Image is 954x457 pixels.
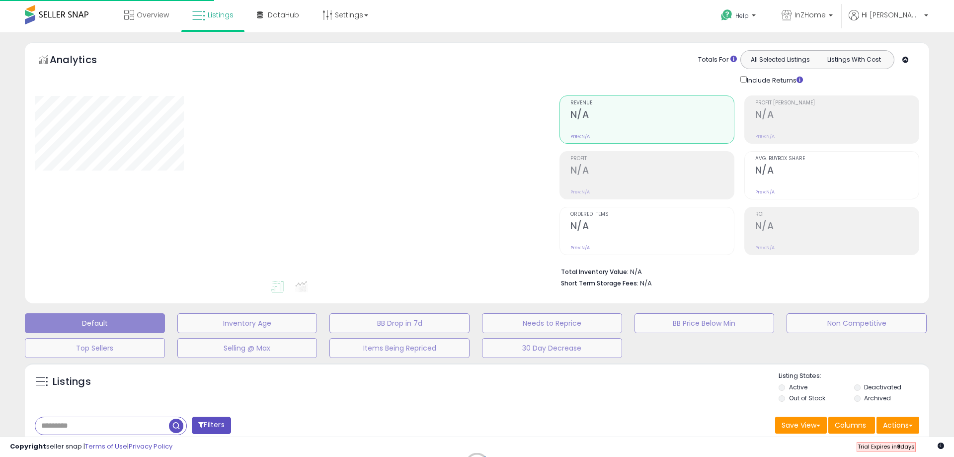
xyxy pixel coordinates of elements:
small: Prev: N/A [570,245,590,251]
span: DataHub [268,10,299,20]
strong: Copyright [10,442,46,451]
a: Help [713,1,766,32]
button: Items Being Repriced [329,338,470,358]
div: Totals For [698,55,737,65]
span: Revenue [570,100,734,106]
button: Inventory Age [177,313,318,333]
button: Default [25,313,165,333]
button: Needs to Reprice [482,313,622,333]
small: Prev: N/A [755,245,775,251]
small: Prev: N/A [570,133,590,139]
b: Total Inventory Value: [561,268,629,276]
button: Listings With Cost [817,53,891,66]
small: Prev: N/A [570,189,590,195]
span: Profit [PERSON_NAME] [755,100,919,106]
li: N/A [561,265,912,277]
span: ROI [755,212,919,217]
button: Selling @ Max [177,338,318,358]
button: Top Sellers [25,338,165,358]
button: 30 Day Decrease [482,338,622,358]
h2: N/A [570,220,734,234]
div: seller snap | | [10,442,172,452]
span: Overview [137,10,169,20]
button: All Selected Listings [743,53,817,66]
div: Include Returns [733,74,815,86]
span: Profit [570,156,734,162]
span: InZHome [795,10,826,20]
span: N/A [640,278,652,288]
button: BB Price Below Min [635,313,775,333]
h5: Analytics [50,53,116,69]
span: Help [735,11,749,20]
a: Hi [PERSON_NAME] [849,10,928,32]
button: BB Drop in 7d [329,313,470,333]
span: Ordered Items [570,212,734,217]
h2: N/A [570,109,734,122]
span: Listings [208,10,234,20]
b: Short Term Storage Fees: [561,279,638,287]
span: Avg. Buybox Share [755,156,919,162]
h2: N/A [755,109,919,122]
small: Prev: N/A [755,133,775,139]
span: Hi [PERSON_NAME] [862,10,921,20]
i: Get Help [720,9,733,21]
small: Prev: N/A [755,189,775,195]
button: Non Competitive [787,313,927,333]
h2: N/A [755,220,919,234]
h2: N/A [755,165,919,178]
h2: N/A [570,165,734,178]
